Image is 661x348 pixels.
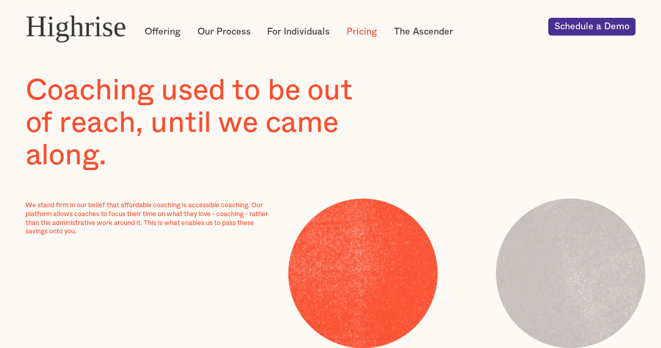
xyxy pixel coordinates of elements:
[26,201,277,236] p: We stand firm in our belief that affordable coaching is accessible coaching. Our platform allows ...
[197,26,250,38] a: Our Process
[145,26,181,38] a: Offering
[393,26,453,38] a: The Ascender
[548,18,636,36] a: Schedule a Demo
[26,75,382,172] h1: Coaching used to be out of reach, until we came along.
[26,10,126,43] a: Highrise
[267,26,330,38] a: For Individuals
[346,26,377,38] a: Pricing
